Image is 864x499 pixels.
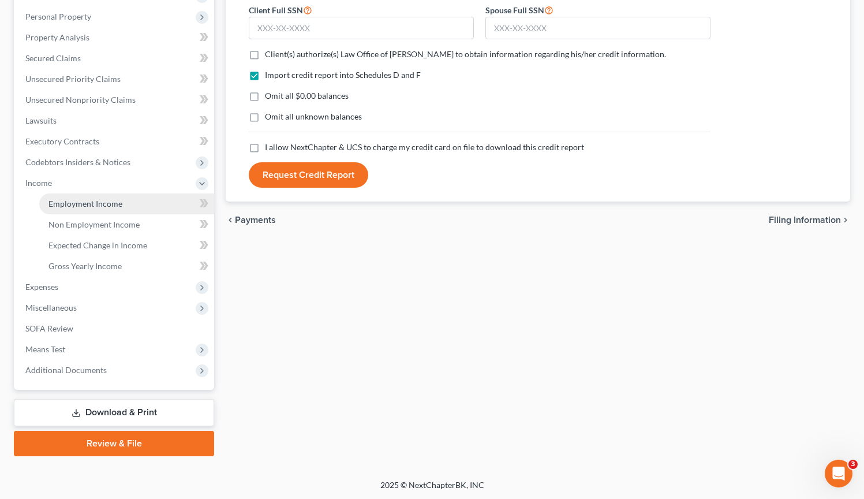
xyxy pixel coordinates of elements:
[48,219,140,229] span: Non Employment Income
[769,215,841,225] span: Filing Information
[25,136,99,146] span: Executory Contracts
[25,74,121,84] span: Unsecured Priority Claims
[39,214,214,235] a: Non Employment Income
[25,53,81,63] span: Secured Claims
[841,215,850,225] i: chevron_right
[25,282,58,292] span: Expenses
[848,460,858,469] span: 3
[249,5,303,15] span: Client Full SSN
[25,12,91,21] span: Personal Property
[25,95,136,105] span: Unsecured Nonpriority Claims
[769,215,850,225] button: Filing Information chevron_right
[485,5,544,15] span: Spouse Full SSN
[25,303,77,312] span: Miscellaneous
[265,70,421,80] span: Import credit report into Schedules D and F
[16,48,214,69] a: Secured Claims
[39,193,214,214] a: Employment Income
[48,240,147,250] span: Expected Change in Income
[485,17,710,40] input: XXX-XX-XXXX
[39,235,214,256] a: Expected Change in Income
[226,215,276,225] button: chevron_left Payments
[16,69,214,90] a: Unsecured Priority Claims
[265,49,666,59] span: Client(s) authorize(s) Law Office of [PERSON_NAME] to obtain information regarding his/her credit...
[39,256,214,277] a: Gross Yearly Income
[48,199,122,208] span: Employment Income
[25,323,73,333] span: SOFA Review
[16,318,214,339] a: SOFA Review
[235,215,276,225] span: Payments
[16,90,214,110] a: Unsecured Nonpriority Claims
[25,32,89,42] span: Property Analysis
[16,110,214,131] a: Lawsuits
[14,399,214,426] a: Download & Print
[14,431,214,456] a: Review & File
[249,162,368,188] button: Request Credit Report
[16,131,214,152] a: Executory Contracts
[16,27,214,48] a: Property Analysis
[249,17,474,40] input: XXX-XX-XXXX
[48,261,122,271] span: Gross Yearly Income
[825,460,852,487] iframe: Intercom live chat
[25,344,65,354] span: Means Test
[25,178,52,188] span: Income
[25,116,57,125] span: Lawsuits
[25,157,130,167] span: Codebtors Insiders & Notices
[265,91,349,100] span: Omit all $0.00 balances
[265,142,584,152] span: I allow NextChapter & UCS to charge my credit card on file to download this credit report
[226,215,235,225] i: chevron_left
[25,365,107,375] span: Additional Documents
[265,111,362,121] span: Omit all unknown balances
